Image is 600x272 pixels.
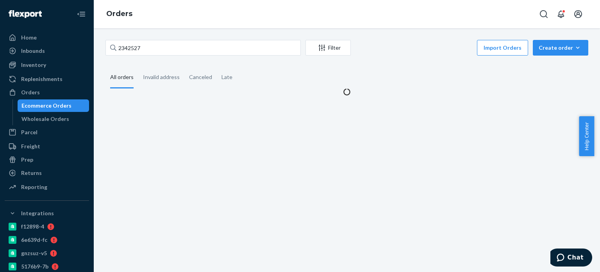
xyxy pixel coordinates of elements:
div: Canceled [189,67,212,87]
div: Integrations [21,209,54,217]
a: Prep [5,153,89,166]
div: Filter [306,44,350,52]
a: Home [5,31,89,44]
div: 5176b9-7b [21,263,48,270]
div: f12898-4 [21,223,44,231]
div: Reporting [21,183,47,191]
div: Freight [21,142,40,150]
div: Inventory [21,61,46,69]
button: Integrations [5,207,89,220]
a: 6e639d-fc [5,234,89,246]
a: Replenishments [5,73,89,85]
a: Orders [106,9,132,18]
div: gnzsuz-v5 [21,249,47,257]
div: Home [21,34,37,41]
button: Open Search Box [536,6,552,22]
div: Invalid address [143,67,180,87]
div: Prep [21,156,33,164]
a: Reporting [5,181,89,193]
a: Freight [5,140,89,153]
div: 6e639d-fc [21,236,47,244]
input: Search orders [105,40,301,56]
a: Orders [5,86,89,99]
a: f12898-4 [5,220,89,233]
div: Parcel [21,128,37,136]
a: Inbounds [5,45,89,57]
a: Wholesale Orders [18,113,89,125]
div: Create order [539,44,582,52]
div: Returns [21,169,42,177]
a: gnzsuz-v5 [5,247,89,259]
div: Wholesale Orders [21,115,69,123]
div: All orders [110,67,134,88]
a: Parcel [5,126,89,139]
button: Open account menu [570,6,586,22]
div: Late [221,67,232,87]
div: Orders [21,88,40,96]
button: Import Orders [477,40,528,56]
button: Create order [533,40,588,56]
a: Ecommerce Orders [18,99,89,112]
button: Filter [305,40,351,56]
button: Close Navigation [73,6,89,22]
iframe: Opens a widget where you can chat to one of our agents [550,249,592,268]
a: Returns [5,167,89,179]
button: Help Center [579,116,594,156]
div: Ecommerce Orders [21,102,71,110]
div: Replenishments [21,75,62,83]
a: Inventory [5,59,89,71]
ol: breadcrumbs [100,3,139,25]
button: Open notifications [553,6,569,22]
div: Inbounds [21,47,45,55]
img: Flexport logo [9,10,42,18]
